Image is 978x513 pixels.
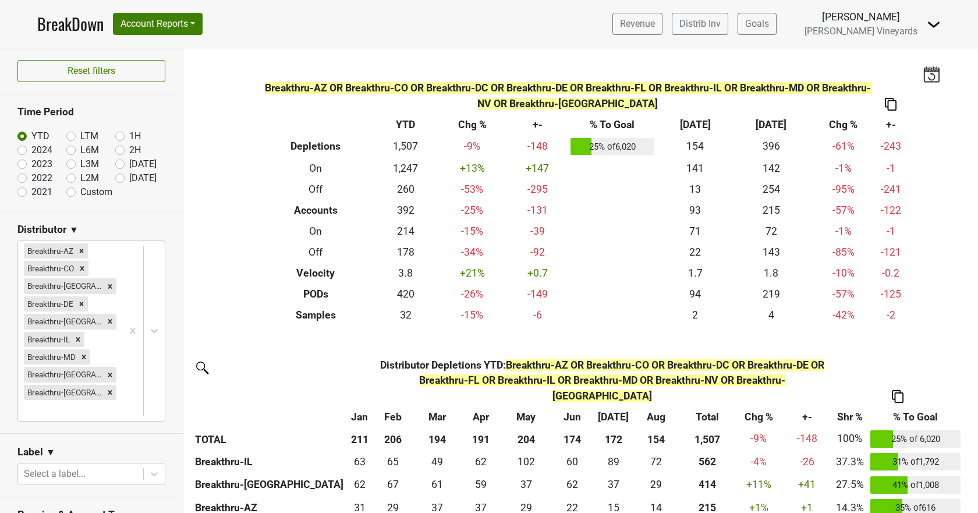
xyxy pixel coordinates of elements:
td: 62.25 [550,473,594,497]
td: -131 [507,200,567,221]
img: filter [192,358,211,376]
th: Chg % [437,114,507,135]
div: Remove Breakthru-DC [104,278,116,293]
span: ▼ [46,445,55,459]
th: On [258,158,374,179]
td: 214 [374,221,438,242]
th: 154 [633,427,679,451]
td: 59.5 [550,450,594,473]
td: -57 % [809,284,878,305]
th: Samples [258,305,374,326]
label: 2023 [31,157,52,171]
th: Chg % [809,114,878,135]
td: +147 [507,158,567,179]
td: +0.7 [507,263,567,284]
td: -42 % [809,305,878,326]
div: Breakthru-[GEOGRAPHIC_DATA] [24,278,104,293]
th: Feb: activate to sort column ascending [372,406,414,427]
th: 211 [348,427,372,451]
div: Remove Breakthru-AZ [75,243,88,259]
th: 191 [460,427,502,451]
a: Goals [738,13,777,35]
th: 1,507 [679,427,735,451]
th: Apr: activate to sort column ascending [460,406,502,427]
td: 142 [733,158,809,179]
div: Remove Breakthru-DE [75,296,88,312]
span: -148 [797,433,817,444]
td: 102.334 [502,450,551,473]
div: Remove Breakthru-PA [104,385,116,400]
td: -53 % [437,179,507,200]
div: +41 [785,477,829,492]
td: 1.7 [657,263,733,284]
div: 59 [463,477,499,492]
div: 37 [597,477,630,492]
th: TOTAL [192,427,348,451]
td: 72 [633,450,679,473]
td: -1 [878,221,904,242]
th: % To Goal: activate to sort column ascending [868,406,963,427]
span: Breakthru-AZ OR Breakthru-CO OR Breakthru-DC OR Breakthru-DE OR Breakthru-FL OR Breakthru-IL OR B... [265,82,871,109]
div: Breakthru-IL [24,332,72,347]
th: Total: activate to sort column ascending [679,406,735,427]
td: 1,507 [374,135,438,158]
div: 562 [682,454,732,469]
div: 29 [636,477,676,492]
td: 37.331 [502,473,551,497]
th: 206 [372,427,414,451]
div: 62 [463,454,499,469]
td: -6 [507,305,567,326]
td: -2 [878,305,904,326]
label: Custom [80,185,112,199]
th: 174 [550,427,594,451]
td: 4 [733,305,809,326]
td: -148 [507,135,567,158]
td: -1 % [809,221,878,242]
th: On [258,221,374,242]
td: -295 [507,179,567,200]
td: 61.415 [414,473,460,497]
label: YTD [31,129,49,143]
div: 60 [553,454,591,469]
th: PODs [258,284,374,305]
th: 414.239 [679,473,735,497]
div: Remove Breakthru-FL [104,314,116,329]
td: 1,247 [374,158,438,179]
th: Breakthru-IL [192,450,348,473]
td: -122 [878,200,904,221]
th: Depletions [258,135,374,158]
td: +21 % [437,263,507,284]
label: L2M [80,171,99,185]
th: Distributor Depletions YTD : [372,355,832,406]
td: -15 % [437,221,507,242]
td: +13 % [437,158,507,179]
td: 72 [733,221,809,242]
h3: Distributor [17,224,66,236]
div: 49 [417,454,458,469]
label: 2024 [31,143,52,157]
img: last_updated_date [923,66,940,82]
th: [DATE] [657,114,733,135]
td: 13 [657,179,733,200]
div: Remove Breakthru-CO [76,261,88,276]
div: Breakthru-[GEOGRAPHIC_DATA] [24,367,104,382]
td: 28.915 [633,473,679,497]
button: Account Reports [113,13,203,35]
th: 172 [594,427,633,451]
div: 414 [682,477,732,492]
td: 94 [657,284,733,305]
th: +- [878,114,904,135]
a: Distrib Inv [672,13,728,35]
th: Shr %: activate to sort column ascending [832,406,867,427]
div: -26 [785,454,829,469]
label: 2H [129,143,141,157]
td: -15 % [437,305,507,326]
th: 561.834 [679,450,735,473]
img: Copy to clipboard [892,390,903,402]
td: -85 % [809,242,878,263]
td: +11 % [735,473,782,497]
td: -125 [878,284,904,305]
td: 219 [733,284,809,305]
td: 260 [374,179,438,200]
div: Breakthru-CO [24,261,76,276]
